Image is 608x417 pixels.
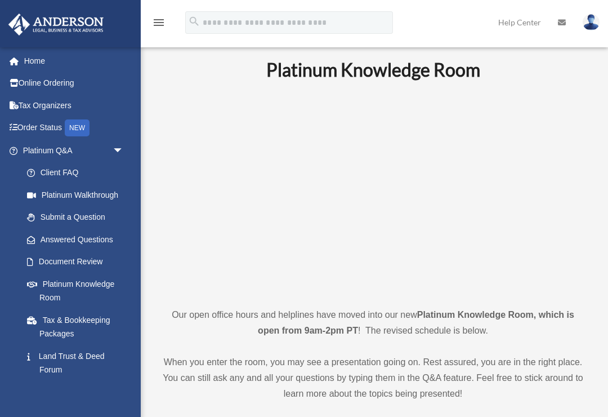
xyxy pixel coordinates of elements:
[8,50,141,72] a: Home
[152,16,166,29] i: menu
[16,206,141,229] a: Submit a Question
[8,117,141,140] a: Order StatusNEW
[204,96,542,286] iframe: 231110_Toby_KnowledgeRoom
[160,307,585,339] p: Our open office hours and helplines have moved into our new ! The revised schedule is below.
[113,139,135,162] span: arrow_drop_down
[16,309,141,345] a: Tax & Bookkeeping Packages
[188,15,200,28] i: search
[8,72,141,95] a: Online Ordering
[5,14,107,36] img: Anderson Advisors Platinum Portal
[16,162,141,184] a: Client FAQ
[160,354,585,402] p: When you enter the room, you may see a presentation going on. Rest assured, you are in the right ...
[8,139,141,162] a: Platinum Q&Aarrow_drop_down
[65,119,90,136] div: NEW
[266,59,480,81] b: Platinum Knowledge Room
[16,228,141,251] a: Answered Questions
[258,310,574,335] strong: Platinum Knowledge Room, which is open from 9am-2pm PT
[8,94,141,117] a: Tax Organizers
[152,20,166,29] a: menu
[16,184,141,206] a: Platinum Walkthrough
[16,251,141,273] a: Document Review
[16,273,135,309] a: Platinum Knowledge Room
[16,345,141,381] a: Land Trust & Deed Forum
[583,14,600,30] img: User Pic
